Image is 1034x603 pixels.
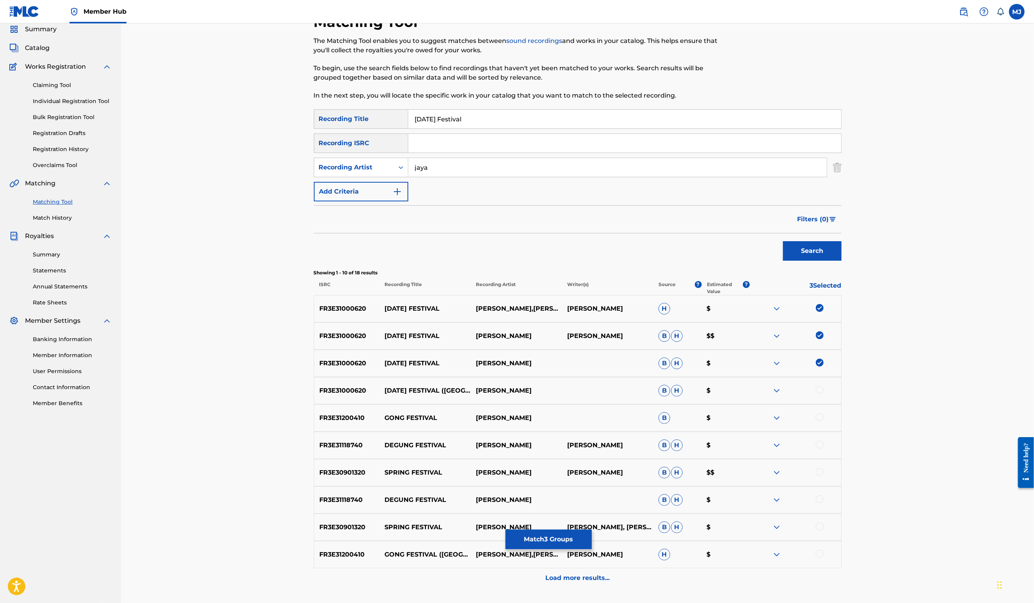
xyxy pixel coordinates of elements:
[314,441,380,450] p: FR3E31118740
[379,304,471,313] p: [DATE] FESTIVAL
[314,468,380,477] p: FR3E30901320
[33,299,112,307] a: Rate Sheets
[314,182,408,201] button: Add Criteria
[783,241,842,261] button: Search
[9,231,19,241] img: Royalties
[816,304,824,312] img: deselect
[959,7,968,16] img: search
[33,283,112,291] a: Annual Statements
[379,441,471,450] p: DEGUNG FESTIVAL
[471,523,562,532] p: [PERSON_NAME]
[471,281,562,295] p: Recording Artist
[671,330,683,342] span: H
[9,179,19,188] img: Matching
[562,468,653,477] p: [PERSON_NAME]
[658,521,670,533] span: B
[471,331,562,341] p: [PERSON_NAME]
[33,399,112,407] a: Member Benefits
[995,566,1034,603] div: Widget de chat
[471,359,562,368] p: [PERSON_NAME]
[471,550,562,559] p: [PERSON_NAME],[PERSON_NAME]
[701,495,750,505] p: $
[658,385,670,397] span: B
[33,145,112,153] a: Registration History
[995,566,1034,603] iframe: Chat Widget
[9,25,19,34] img: Summary
[772,413,781,423] img: expand
[701,413,750,423] p: $
[505,530,592,549] button: Match3 Groups
[772,359,781,368] img: expand
[816,331,824,339] img: deselect
[379,359,471,368] p: [DATE] FESTIVAL
[829,217,836,222] img: filter
[25,43,50,53] span: Catalog
[833,158,842,177] img: Delete Criterion
[393,187,402,196] img: 9d2ae6d4665cec9f34b9.svg
[33,161,112,169] a: Overclaims Tool
[695,281,702,288] span: ?
[671,385,683,397] span: H
[25,179,55,188] span: Matching
[507,37,562,44] a: sound recordings
[658,467,670,478] span: B
[379,413,471,423] p: GONG FESTIVAL
[314,523,380,532] p: FR3E30901320
[314,304,380,313] p: FR3E31000620
[33,383,112,391] a: Contact Information
[102,179,112,188] img: expand
[701,550,750,559] p: $
[701,441,750,450] p: $
[314,359,380,368] p: FR3E31000620
[701,468,750,477] p: $$
[701,331,750,341] p: $$
[33,267,112,275] a: Statements
[33,97,112,105] a: Individual Registration Tool
[562,331,653,341] p: [PERSON_NAME]
[997,8,1004,16] div: Notifications
[471,386,562,395] p: [PERSON_NAME]
[314,36,720,55] p: The Matching Tool enables you to suggest matches between and works in your catalog. This helps en...
[562,281,653,295] p: Writer(s)
[701,523,750,532] p: $
[658,303,670,315] span: H
[816,359,824,366] img: deselect
[658,330,670,342] span: B
[471,441,562,450] p: [PERSON_NAME]
[33,198,112,206] a: Matching Tool
[772,331,781,341] img: expand
[9,316,19,326] img: Member Settings
[33,335,112,343] a: Banking Information
[471,495,562,505] p: [PERSON_NAME]
[701,359,750,368] p: $
[997,573,1002,597] div: Glisser
[379,468,471,477] p: SPRING FESTIVAL
[84,7,126,16] span: Member Hub
[793,210,842,229] button: Filters (0)
[33,251,112,259] a: Summary
[314,91,720,100] p: In the next step, you will locate the specific work in your catalog that you want to match to the...
[314,550,380,559] p: FR3E31200410
[658,494,670,506] span: B
[314,331,380,341] p: FR3E31000620
[562,304,653,313] p: [PERSON_NAME]
[701,386,750,395] p: $
[9,62,20,71] img: Works Registration
[1012,430,1034,495] iframe: Resource Center
[562,550,653,559] p: [PERSON_NAME]
[314,386,380,395] p: FR3E31000620
[658,281,676,295] p: Source
[772,441,781,450] img: expand
[701,304,750,313] p: $
[658,439,670,451] span: B
[797,215,829,224] span: Filters ( 0 )
[379,523,471,532] p: SPRING FESTIVAL
[314,109,842,265] form: Search Form
[1009,4,1025,20] div: User Menu
[379,495,471,505] p: DEGUNG FESTIVAL
[471,468,562,477] p: [PERSON_NAME]
[9,25,57,34] a: SummarySummary
[314,64,720,82] p: To begin, use the search fields below to find recordings that haven't yet been matched to your wo...
[102,62,112,71] img: expand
